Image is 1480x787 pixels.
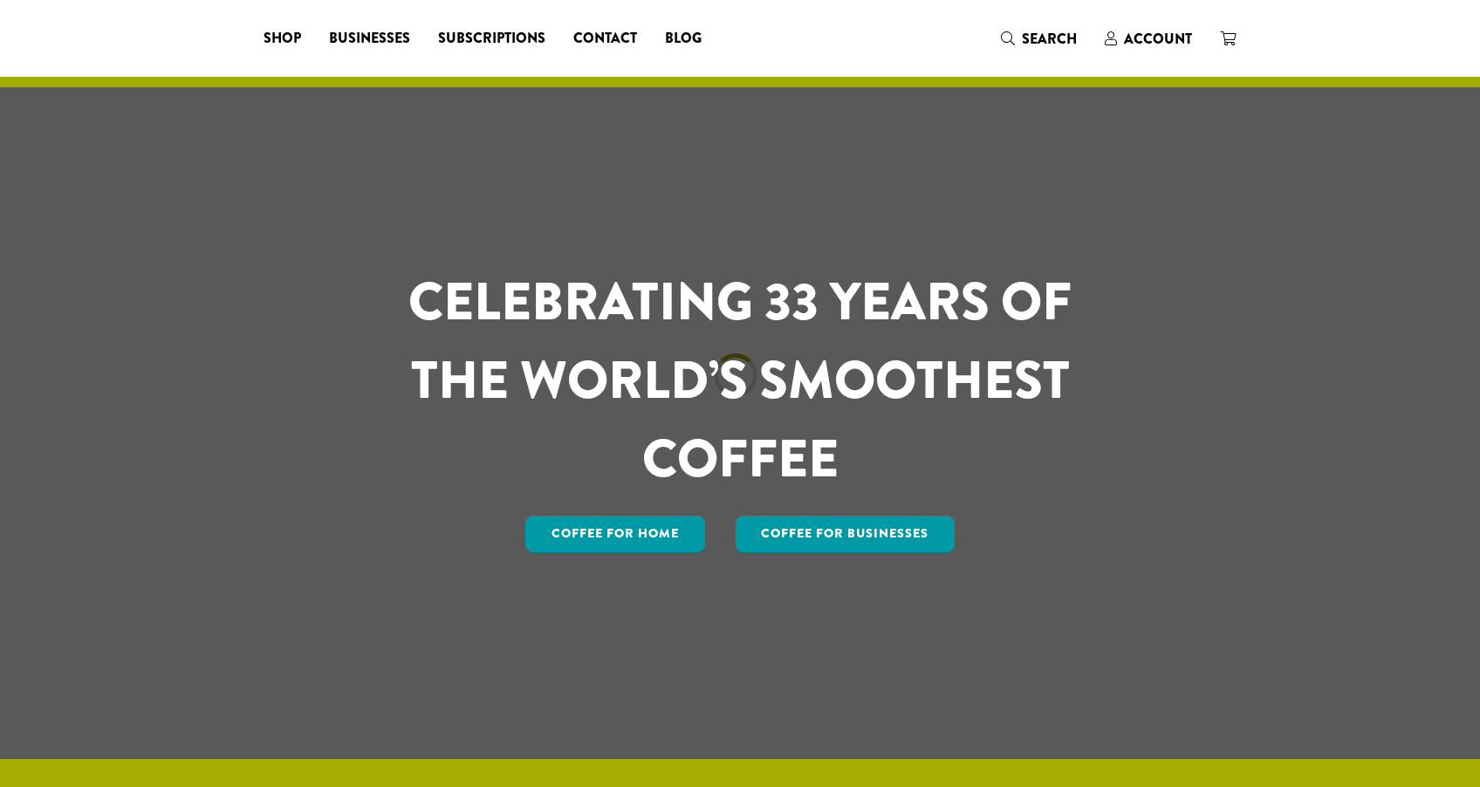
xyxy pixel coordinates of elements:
span: Contact [573,28,637,50]
a: Search [987,24,1091,53]
a: Subscriptions [424,24,559,52]
h1: CELEBRATING 33 YEARS OF THE WORLD’S SMOOTHEST COFFEE [357,263,1123,498]
span: Blog [665,28,702,50]
span: Search [1022,29,1077,49]
a: Blog [651,24,716,52]
span: Businesses [329,28,410,50]
span: Subscriptions [438,28,545,50]
span: Shop [264,28,301,50]
a: Businesses [315,24,424,52]
a: Coffee for Home [525,516,705,552]
a: Contact [559,24,651,52]
span: Account [1124,29,1192,49]
a: Account [1091,24,1206,53]
a: Shop [250,24,315,52]
a: Coffee For Businesses [736,516,956,552]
